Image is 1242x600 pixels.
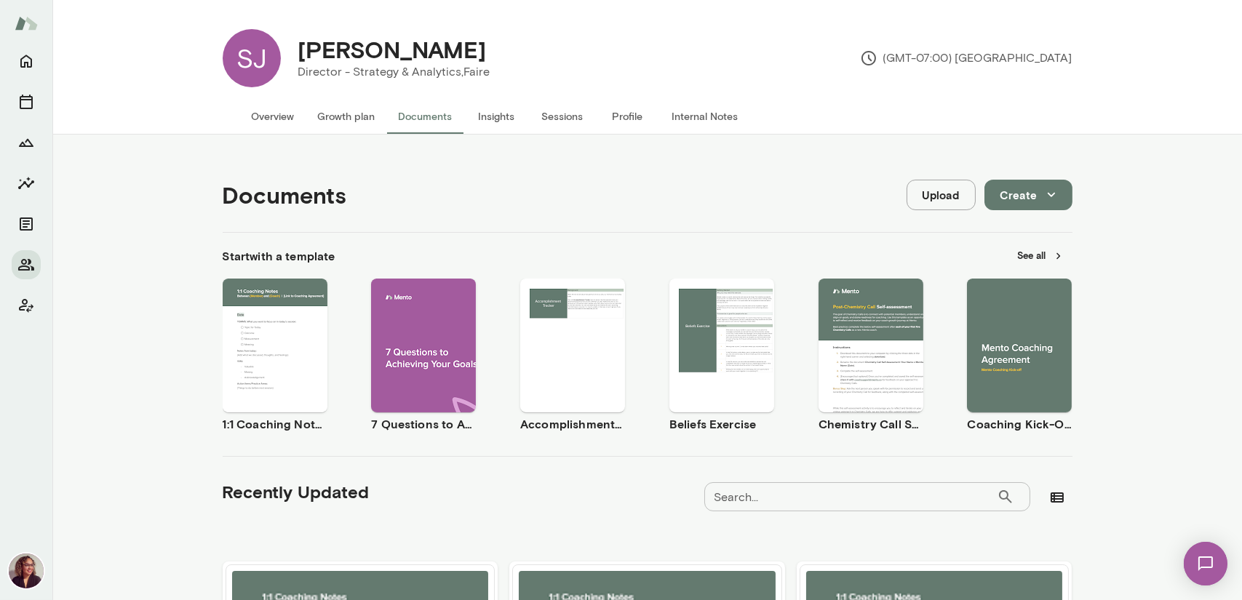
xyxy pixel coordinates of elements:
h6: Accomplishment Tracker [520,415,625,433]
h6: Beliefs Exercise [669,415,774,433]
button: Profile [595,99,661,134]
h6: Coaching Kick-Off | Coaching Agreement [967,415,1072,433]
button: Home [12,47,41,76]
button: Sessions [12,87,41,116]
button: Growth plan [306,99,387,134]
h4: [PERSON_NAME] [298,36,487,63]
h4: Documents [223,181,347,209]
img: Safaa Khairalla [9,553,44,588]
button: See all [1009,244,1072,267]
p: (GMT-07:00) [GEOGRAPHIC_DATA] [860,49,1072,67]
button: Insights [464,99,530,134]
button: Documents [12,209,41,239]
button: Internal Notes [661,99,750,134]
button: Client app [12,291,41,320]
h6: 7 Questions to Achieving Your Goals [371,415,476,433]
button: Create [984,180,1072,210]
h6: Chemistry Call Self-Assessment [Coaches only] [819,415,923,433]
button: Upload [907,180,976,210]
button: Sessions [530,99,595,134]
p: Director - Strategy & Analytics, Faire [298,63,490,81]
button: Growth Plan [12,128,41,157]
h5: Recently Updated [223,480,370,503]
button: Documents [387,99,464,134]
button: Insights [12,169,41,198]
div: SJ [223,29,281,87]
h6: 1:1 Coaching Notes [223,415,327,433]
button: Overview [240,99,306,134]
img: Mento [15,9,38,37]
h6: Start with a template [223,247,335,265]
button: Members [12,250,41,279]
